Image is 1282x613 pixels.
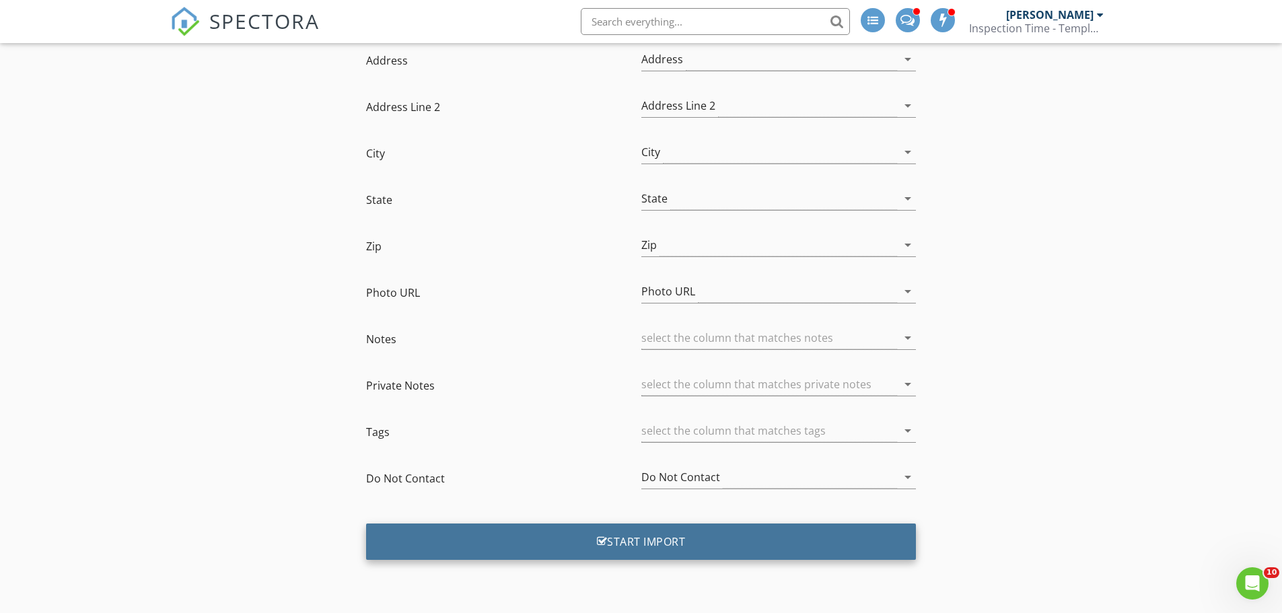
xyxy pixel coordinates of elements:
[366,377,641,394] div: Private Notes
[900,237,916,253] i: arrow_drop_down
[366,238,641,254] div: Zip
[366,470,641,486] div: Do Not Contact
[366,192,641,208] div: State
[641,146,660,158] div: City
[170,18,320,46] a: SPECTORA
[1236,567,1269,600] iframe: Intercom live chat
[641,239,657,251] div: Zip
[900,423,916,439] i: arrow_drop_down
[366,524,916,560] div: Start Import
[900,376,916,392] i: arrow_drop_down
[900,51,916,67] i: arrow_drop_down
[641,471,720,483] div: Do Not Contact
[900,330,916,346] i: arrow_drop_down
[366,99,641,115] div: Address Line 2
[900,190,916,207] i: arrow_drop_down
[641,285,695,297] div: Photo URL
[1006,8,1094,22] div: [PERSON_NAME]
[969,22,1104,35] div: Inspection Time - Temple/Waco
[641,100,715,112] div: Address Line 2
[1264,567,1279,578] span: 10
[366,424,641,440] div: Tags
[209,7,320,35] span: SPECTORA
[641,192,668,205] div: State
[366,52,641,69] div: Address
[900,283,916,299] i: arrow_drop_down
[641,53,683,65] div: Address
[366,285,641,301] div: Photo URL
[581,8,850,35] input: Search everything...
[170,7,200,36] img: The Best Home Inspection Software - Spectora
[366,331,641,347] div: Notes
[900,144,916,160] i: arrow_drop_down
[366,145,641,161] div: City
[900,469,916,485] i: arrow_drop_down
[900,98,916,114] i: arrow_drop_down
